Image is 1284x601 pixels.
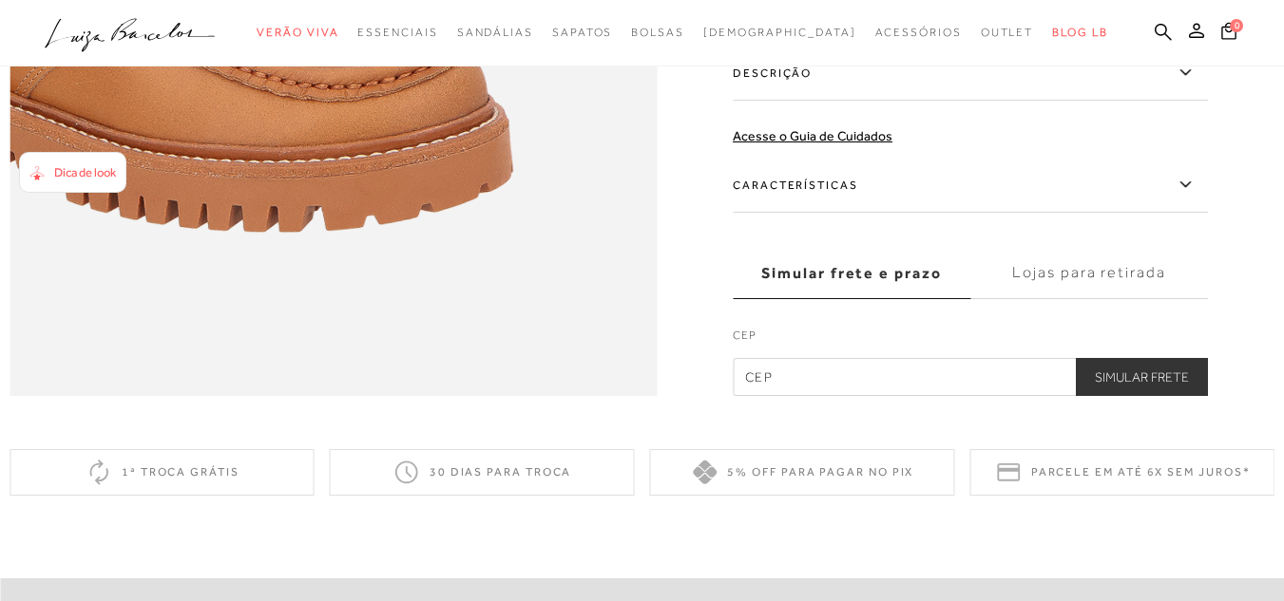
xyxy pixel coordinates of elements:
input: CEP [733,358,1208,396]
a: noSubCategoriesText [875,15,962,50]
a: noSubCategoriesText [357,15,437,50]
a: noSubCategoriesText [457,15,533,50]
span: Essenciais [357,26,437,39]
a: noSubCategoriesText [631,15,684,50]
span: BLOG LB [1052,26,1107,39]
span: Sapatos [552,26,612,39]
a: BLOG LB [1052,15,1107,50]
button: Simular Frete [1076,358,1208,396]
span: Sandálias [457,26,533,39]
label: Características [733,158,1208,213]
label: Descrição [733,46,1208,101]
span: Verão Viva [257,26,338,39]
label: Lojas para retirada [970,248,1208,299]
span: Acessórios [875,26,962,39]
div: 1ª troca grátis [10,449,315,496]
span: Outlet [981,26,1034,39]
a: noSubCategoriesText [703,15,856,50]
a: noSubCategoriesText [257,15,338,50]
div: 5% off para pagar no PIX [650,449,955,496]
div: 30 dias para troca [330,449,635,496]
div: Parcele em até 6x sem juros* [969,449,1274,496]
span: [DEMOGRAPHIC_DATA] [703,26,856,39]
label: Simular frete e prazo [733,248,970,299]
a: Acesse o Guia de Cuidados [733,128,892,143]
span: Bolsas [631,26,684,39]
label: CEP [733,327,1208,353]
a: noSubCategoriesText [552,15,612,50]
a: noSubCategoriesText [981,15,1034,50]
span: Dica de look [54,165,116,179]
span: 0 [1230,19,1243,32]
button: 0 [1216,21,1242,47]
